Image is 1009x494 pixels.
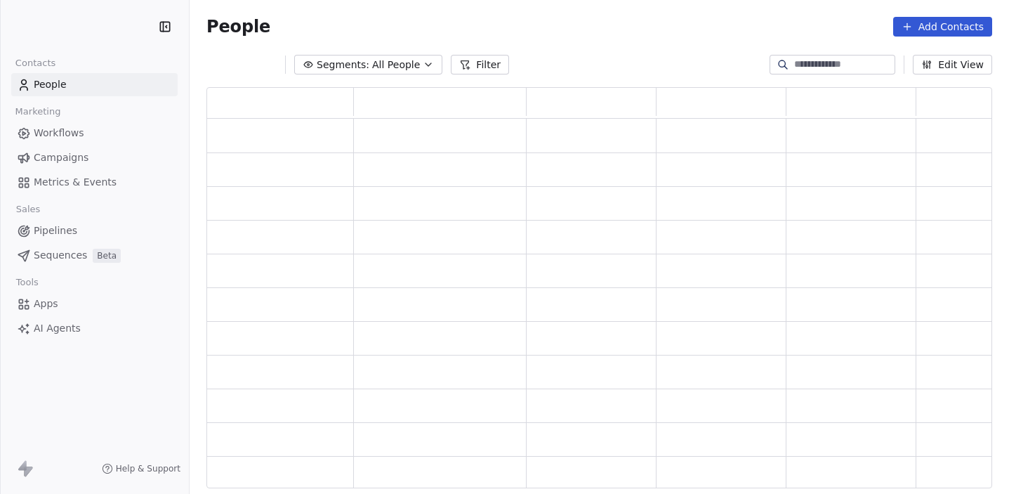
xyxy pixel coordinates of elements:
a: AI Agents [11,317,178,340]
span: People [34,77,67,92]
button: Filter [451,55,509,74]
span: People [206,16,270,37]
span: Metrics & Events [34,175,117,190]
span: Help & Support [116,463,180,474]
span: Workflows [34,126,84,141]
span: Apps [34,297,58,311]
span: Segments: [317,58,369,72]
span: All People [372,58,420,72]
button: Edit View [913,55,992,74]
button: Add Contacts [893,17,992,37]
span: Sales [10,199,46,220]
span: Sequences [34,248,87,263]
span: Contacts [9,53,62,74]
span: Marketing [9,101,67,122]
span: Pipelines [34,223,77,238]
a: Workflows [11,122,178,145]
a: People [11,73,178,96]
a: Help & Support [102,463,180,474]
a: Apps [11,292,178,316]
a: Pipelines [11,219,178,242]
span: Tools [10,272,44,293]
span: Beta [93,249,121,263]
span: Campaigns [34,150,88,165]
span: AI Agents [34,321,81,336]
a: Campaigns [11,146,178,169]
a: Metrics & Events [11,171,178,194]
a: SequencesBeta [11,244,178,267]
